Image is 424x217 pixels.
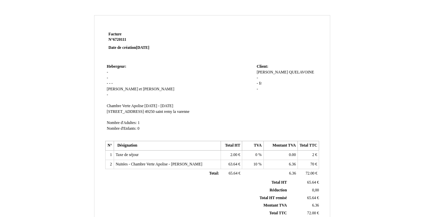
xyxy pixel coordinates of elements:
[310,162,314,166] span: 70
[107,70,108,74] span: -
[144,104,173,108] span: [DATE] - [DATE]
[111,81,113,86] span: -
[116,162,202,166] span: Nuitées - Chambre Verte Apolise - [PERSON_NAME]
[306,171,314,176] span: 72.00
[229,171,237,176] span: 65.64
[272,180,287,185] span: Total HT
[107,121,137,125] span: Nombre d'Adultes:
[263,203,287,208] span: Montant TVA
[298,160,319,169] td: €
[107,64,126,69] span: Hebergeur:
[263,141,298,151] th: Montant TVA
[257,76,258,80] span: -
[298,141,319,151] th: Total TTC
[312,188,319,192] span: 0,00
[109,37,189,42] strong: N°
[289,153,296,157] span: 0.00
[307,196,316,200] span: 65.64
[312,153,314,157] span: 2
[107,93,108,97] span: -
[257,87,258,91] span: -
[289,171,296,176] span: 6.36
[114,141,221,151] th: Désignation
[307,180,316,185] span: 65.64
[259,81,262,86] span: fr
[138,121,140,125] span: 1
[257,64,268,69] span: Client:
[136,45,149,50] span: [DATE]
[221,169,242,179] td: €
[269,211,287,215] span: Total TTC
[288,194,320,202] td: €
[107,87,174,91] span: [PERSON_NAME] et [PERSON_NAME]
[107,81,108,86] span: -
[221,151,242,160] td: €
[113,37,126,42] span: 6720111
[288,179,320,186] td: €
[116,153,139,157] span: Taxe de séjour
[230,153,237,157] span: 2.00
[138,126,140,131] span: 0
[145,110,154,114] span: 49250
[257,81,258,86] span: -
[242,141,263,151] th: TVA
[209,171,219,176] span: Total:
[307,211,316,215] span: 72.00
[107,126,137,131] span: Nombre d'Enfants:
[107,110,144,114] span: [STREET_ADDRESS]
[105,160,114,169] td: 2
[253,162,257,166] span: 10
[109,32,122,36] span: Facture
[298,151,319,160] td: €
[109,81,110,86] span: -
[107,104,144,108] span: Chambre Verte Apolise
[312,203,319,208] span: 6.36
[289,70,314,74] span: QUELAVOINE
[259,196,287,200] span: Total HT remisé
[289,162,296,166] span: 6.36
[156,110,189,114] span: saint remy la varenne
[242,151,263,160] td: %
[242,160,263,169] td: %
[105,151,114,160] td: 1
[270,188,287,192] span: Réduction
[298,169,319,179] td: €
[221,160,242,169] td: €
[255,153,257,157] span: 0
[107,76,108,80] span: -
[228,162,237,166] span: 63.64
[105,141,114,151] th: N°
[109,45,149,50] strong: Date de création
[221,141,242,151] th: Total HT
[257,70,288,74] span: [PERSON_NAME]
